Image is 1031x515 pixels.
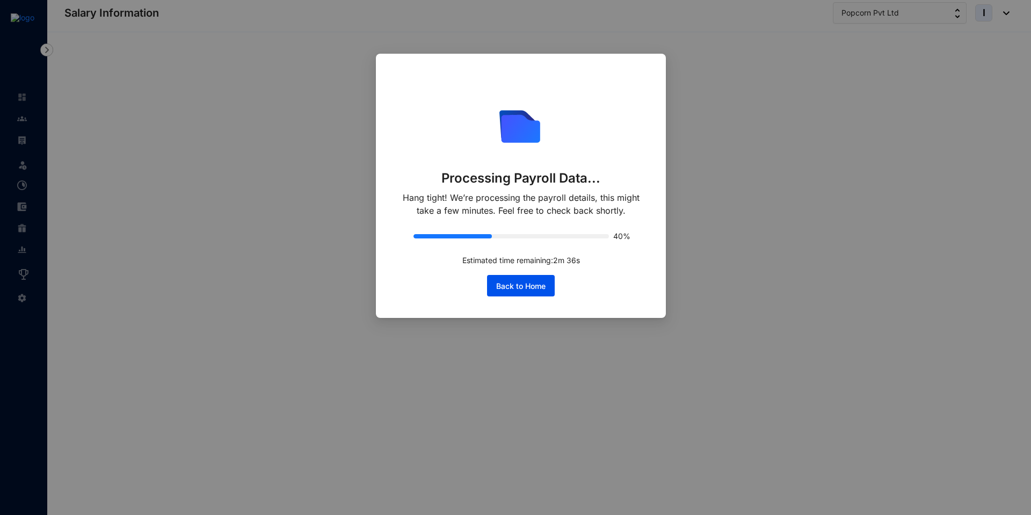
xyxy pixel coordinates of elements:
button: Back to Home [487,275,555,296]
p: Hang tight! We’re processing the payroll details, this might take a few minutes. Feel free to che... [397,191,644,217]
span: 40% [613,233,628,240]
p: Estimated time remaining: 2 m 36 s [462,255,580,266]
span: Back to Home [496,281,546,292]
p: Processing Payroll Data... [441,170,601,187]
